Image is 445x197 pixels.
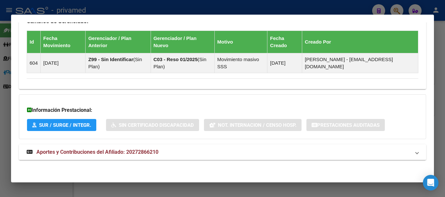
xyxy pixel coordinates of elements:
button: Not. Internacion / Censo Hosp. [204,119,302,131]
h3: Información Prestacional: [27,106,418,114]
button: Sin Certificado Discapacidad [106,119,199,131]
th: Id [27,31,41,53]
span: Not. Internacion / Censo Hosp. [218,122,296,128]
span: SUR / SURGE / INTEGR. [39,122,91,128]
span: Sin Plan [154,57,207,69]
span: Prestaciones Auditadas [317,122,380,128]
strong: Z99 - Sin Identificar [88,57,133,62]
td: Movimiento masivo SSS [214,53,267,73]
th: Fecha Movimiento [41,31,86,53]
span: Aportes y Contribuciones del Afiliado: 20272866210 [36,149,158,155]
strong: C03 - Reso 01/2025 [154,57,198,62]
th: Fecha Creado [267,31,302,53]
th: Creado Por [302,31,418,53]
td: [DATE] [267,53,302,73]
td: ( ) [86,53,151,73]
td: [PERSON_NAME] - [EMAIL_ADDRESS][DOMAIN_NAME] [302,53,418,73]
td: ( ) [151,53,214,73]
th: Gerenciador / Plan Nuevo [151,31,214,53]
mat-expansion-panel-header: Aportes y Contribuciones del Afiliado: 20272866210 [19,144,426,160]
button: Prestaciones Auditadas [306,119,385,131]
td: 604 [27,53,41,73]
th: Motivo [214,31,267,53]
th: Gerenciador / Plan Anterior [86,31,151,53]
div: Open Intercom Messenger [423,175,438,190]
button: SUR / SURGE / INTEGR. [27,119,96,131]
span: Sin Certificado Discapacidad [119,122,194,128]
span: Sin Plan [88,57,142,69]
td: [DATE] [41,53,86,73]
